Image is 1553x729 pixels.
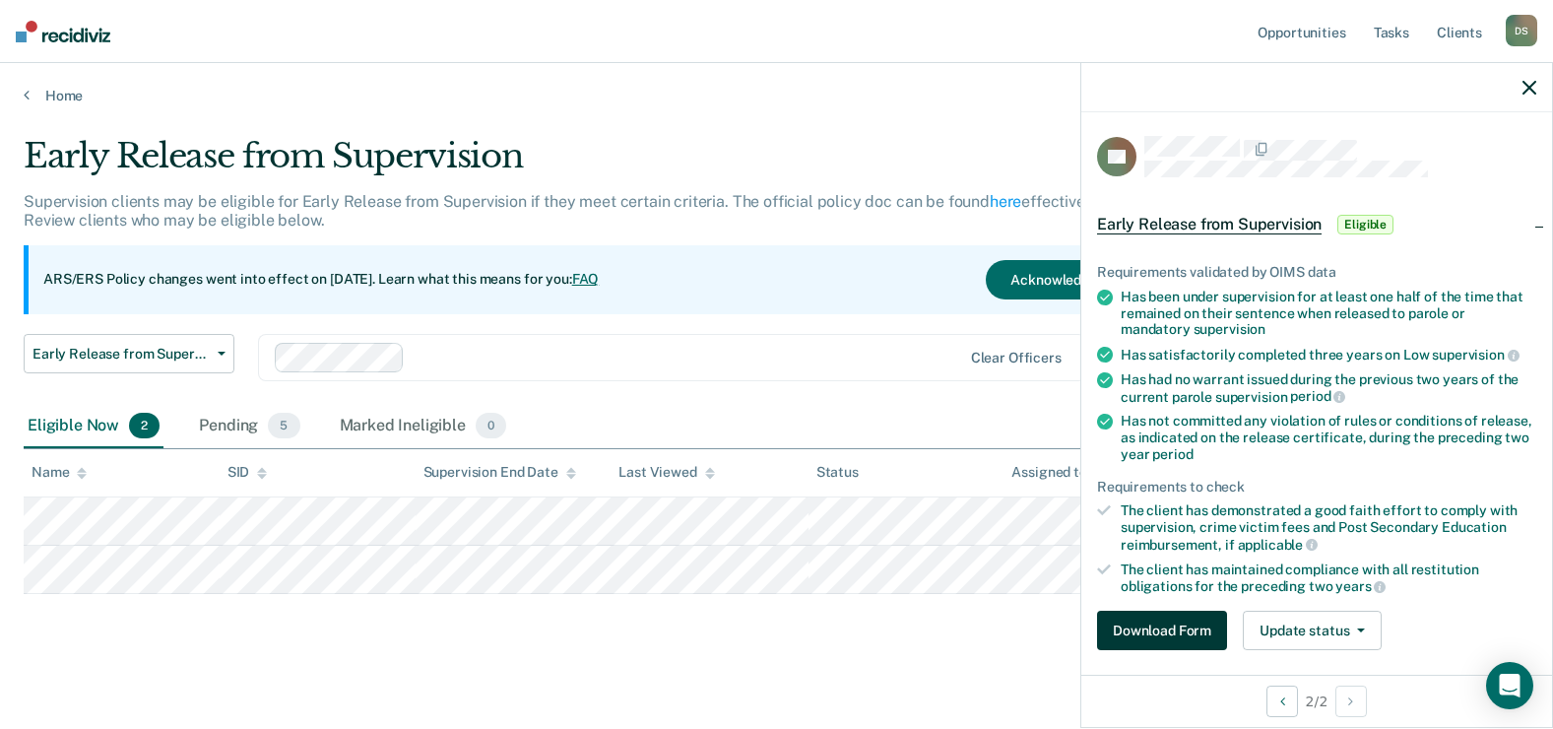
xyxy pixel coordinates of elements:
[1097,611,1235,650] a: Navigate to form link
[1335,578,1386,594] span: years
[268,413,299,438] span: 5
[1097,264,1536,281] div: Requirements validated by OIMS data
[1152,446,1193,462] span: period
[1238,537,1318,553] span: applicable
[1266,686,1298,717] button: Previous Opportunity
[816,464,859,481] div: Status
[1081,675,1552,727] div: 2 / 2
[1121,413,1536,462] div: Has not committed any violation of rules or conditions of release, as indicated on the release ce...
[990,192,1021,211] a: here
[24,87,1529,104] a: Home
[1121,371,1536,405] div: Has had no warrant issued during the previous two years of the current parole supervision
[1486,662,1533,709] div: Open Intercom Messenger
[1121,289,1536,338] div: Has been under supervision for at least one half of the time that remained on their sentence when...
[423,464,576,481] div: Supervision End Date
[1243,611,1382,650] button: Update status
[1097,479,1536,496] div: Requirements to check
[618,464,714,481] div: Last Viewed
[1121,562,1536,595] div: The client has maintained compliance with all restitution obligations for the preceding two
[195,405,303,448] div: Pending
[1097,611,1227,650] button: Download Form
[1081,193,1552,256] div: Early Release from SupervisionEligible
[1097,215,1322,234] span: Early Release from Supervision
[1011,464,1104,481] div: Assigned to
[16,21,110,42] img: Recidiviz
[1121,502,1536,553] div: The client has demonstrated a good faith effort to comply with supervision, crime victim fees and...
[572,271,600,287] a: FAQ
[24,192,1142,230] p: Supervision clients may be eligible for Early Release from Supervision if they meet certain crite...
[129,413,160,438] span: 2
[24,405,163,448] div: Eligible Now
[1121,346,1536,364] div: Has satisfactorily completed three years on Low
[1506,15,1537,46] div: D S
[476,413,506,438] span: 0
[336,405,511,448] div: Marked Ineligible
[24,136,1189,192] div: Early Release from Supervision
[1290,388,1345,404] span: period
[32,346,210,363] span: Early Release from Supervision
[1335,686,1367,717] button: Next Opportunity
[1432,347,1519,363] span: supervision
[32,464,87,481] div: Name
[43,270,599,290] p: ARS/ERS Policy changes went into effect on [DATE]. Learn what this means for you:
[227,464,268,481] div: SID
[986,260,1173,299] button: Acknowledge & Close
[971,350,1062,366] div: Clear officers
[1194,321,1265,337] span: supervision
[1337,215,1393,234] span: Eligible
